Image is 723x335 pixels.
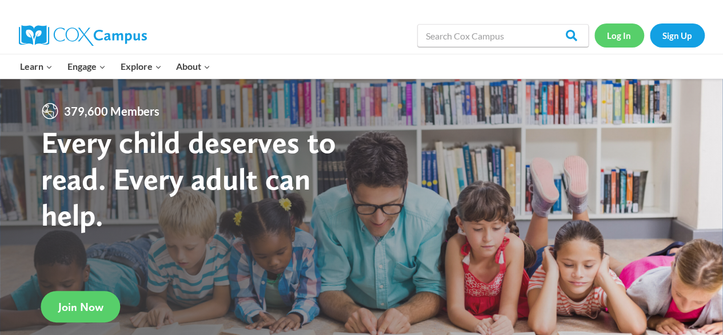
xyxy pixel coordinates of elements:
[13,54,61,78] button: Child menu of Learn
[41,291,121,322] a: Join Now
[594,23,644,47] a: Log In
[113,54,169,78] button: Child menu of Explore
[417,24,589,47] input: Search Cox Campus
[594,23,705,47] nav: Secondary Navigation
[41,124,336,233] strong: Every child deserves to read. Every adult can help.
[13,54,218,78] nav: Primary Navigation
[169,54,218,78] button: Child menu of About
[60,54,113,78] button: Child menu of Engage
[58,300,103,314] span: Join Now
[650,23,705,47] a: Sign Up
[59,102,164,120] span: 379,600 Members
[19,25,147,46] img: Cox Campus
